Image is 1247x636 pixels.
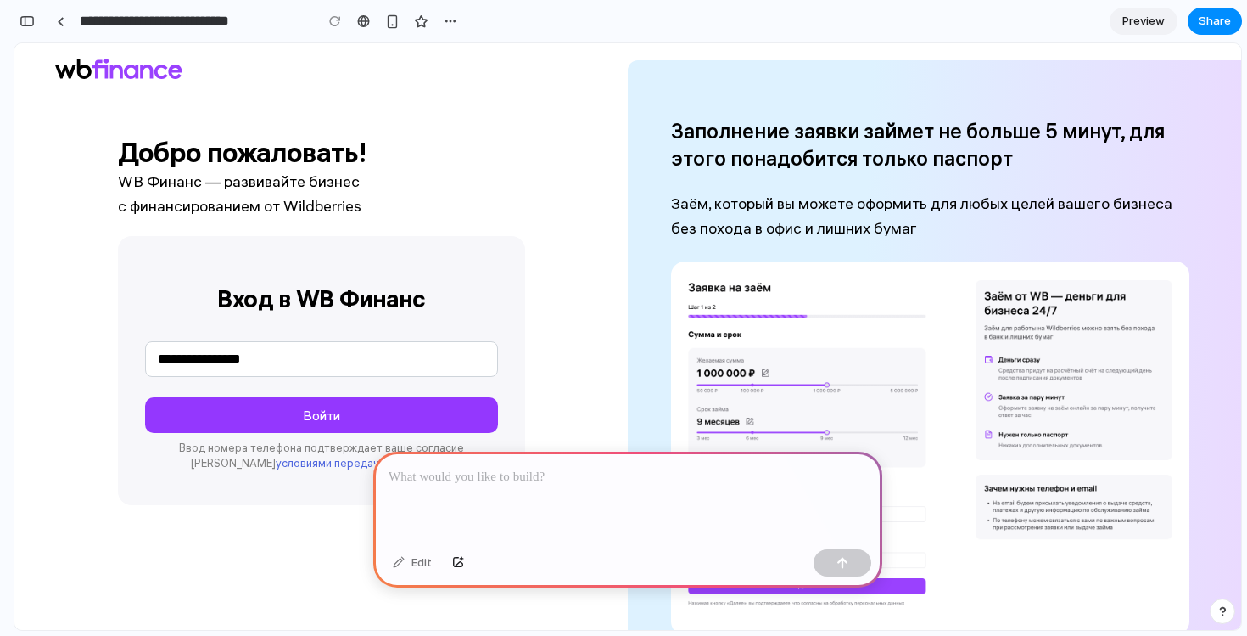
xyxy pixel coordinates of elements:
button: Share [1188,8,1242,35]
span: Preview [1122,13,1165,30]
a: Preview [1110,8,1177,35]
span: Share [1199,13,1231,30]
p: WB Финанс — развивайте бизнес с финансированием от Wildberries [103,127,358,176]
span: Войти [288,355,326,389]
img: Dashboard Preview [657,218,1175,592]
p: Заём, который вы можете оформить для любых целей вашего бизнеса без похода в офис и лишних бумаг [657,149,1175,198]
a: условиями передачи информации [261,413,438,426]
h2: Вход в WB Финанс [131,240,484,271]
span: Ввод номера телефона подтверждает ваше согласие [PERSON_NAME] [165,397,450,427]
h3: Заполнение заявки займет не больше 5 минут, для этого понадобится только паспорт [657,74,1175,128]
h1: Добро пожаловать! [103,93,511,127]
button: Войти [131,354,484,390]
